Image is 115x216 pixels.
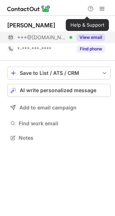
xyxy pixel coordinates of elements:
span: Notes [19,135,108,141]
button: save-profile-one-click [7,67,111,80]
span: Find work email [19,120,108,127]
span: AI write personalized message [20,87,96,93]
div: Save to List / ATS / CRM [20,70,98,76]
span: Add to email campaign [19,105,77,111]
button: Reveal Button [77,45,105,53]
button: Find work email [7,118,111,129]
button: Notes [7,133,111,143]
button: Reveal Button [77,34,105,41]
button: Add to email campaign [7,101,111,114]
button: AI write personalized message [7,84,111,97]
span: ***@[DOMAIN_NAME] [17,34,67,41]
img: ContactOut v5.3.10 [7,4,50,13]
div: [PERSON_NAME] [7,22,55,29]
